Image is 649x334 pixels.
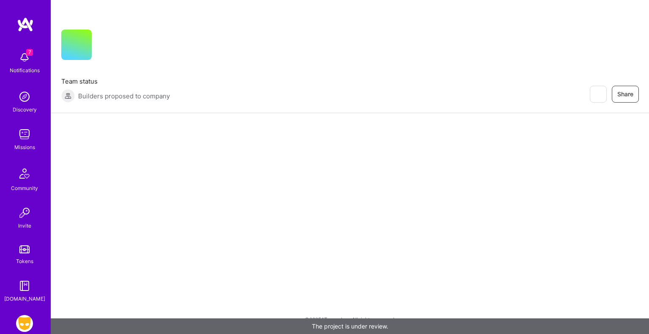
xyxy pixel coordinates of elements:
[18,221,31,230] div: Invite
[16,49,33,66] img: bell
[26,49,33,56] span: 7
[17,17,34,32] img: logo
[11,184,38,193] div: Community
[16,277,33,294] img: guide book
[594,91,601,98] i: icon EyeClosed
[14,315,35,332] a: Grindr: Data + FE + CyberSecurity + QA
[14,163,35,184] img: Community
[16,204,33,221] img: Invite
[10,66,40,75] div: Notifications
[14,143,35,152] div: Missions
[16,88,33,105] img: discovery
[612,86,639,103] button: Share
[19,245,30,253] img: tokens
[61,89,75,103] img: Builders proposed to company
[102,43,109,50] i: icon CompanyGray
[13,105,37,114] div: Discovery
[61,77,170,86] span: Team status
[78,92,170,100] span: Builders proposed to company
[617,90,633,98] span: Share
[16,126,33,143] img: teamwork
[16,315,33,332] img: Grindr: Data + FE + CyberSecurity + QA
[16,257,33,266] div: Tokens
[51,318,649,334] div: The project is under review.
[4,294,45,303] div: [DOMAIN_NAME]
